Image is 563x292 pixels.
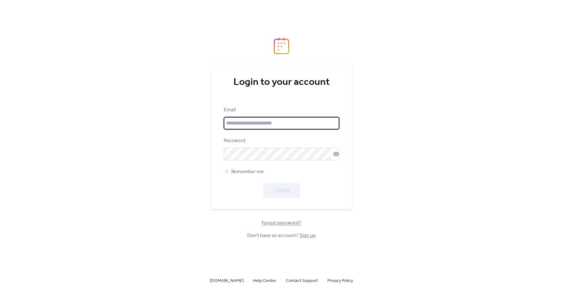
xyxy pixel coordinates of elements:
span: [DOMAIN_NAME] [210,277,243,285]
div: Password [224,137,338,145]
span: Forgot password? [262,219,301,227]
a: Help Center [253,277,276,284]
a: Privacy Policy [327,277,353,284]
span: Remember me [231,168,264,176]
div: Login to your account [224,76,339,89]
span: Don't have an account? [247,232,316,240]
a: Sign up [299,231,316,240]
img: logo [274,37,289,54]
span: Contact Support [286,277,318,285]
div: Email [224,106,338,114]
span: Help Center [253,277,276,285]
a: Forgot password? [262,221,301,225]
a: [DOMAIN_NAME] [210,277,243,284]
a: Contact Support [286,277,318,284]
span: Privacy Policy [327,277,353,285]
